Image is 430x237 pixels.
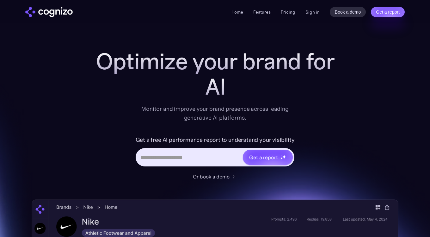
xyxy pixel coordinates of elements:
[305,8,320,16] a: Sign in
[280,155,281,156] img: star
[281,9,295,15] a: Pricing
[231,9,243,15] a: Home
[330,7,366,17] a: Book a demo
[371,7,405,17] a: Get a report
[282,155,286,159] img: star
[253,9,271,15] a: Features
[137,104,293,122] div: Monitor and improve your brand presence across leading generative AI platforms.
[249,153,278,161] div: Get a report
[25,7,73,17] a: home
[136,135,295,170] form: Hero URL Input Form
[193,173,230,180] div: Or book a demo
[25,7,73,17] img: cognizo logo
[89,49,341,74] h1: Optimize your brand for
[242,149,293,165] a: Get a reportstarstarstar
[280,157,283,159] img: star
[89,74,341,99] div: AI
[136,135,295,145] label: Get a free AI performance report to understand your visibility
[193,173,237,180] a: Or book a demo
